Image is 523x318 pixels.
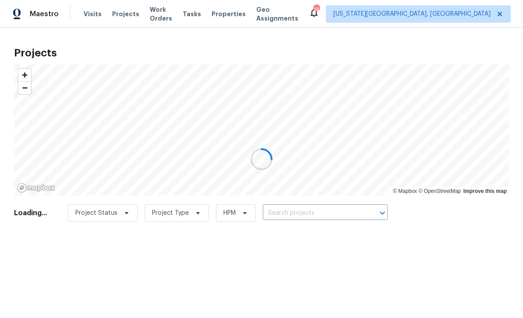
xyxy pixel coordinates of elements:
[463,188,507,194] a: Improve this map
[418,188,461,194] a: OpenStreetMap
[18,82,31,94] span: Zoom out
[313,5,319,14] div: 14
[18,81,31,94] button: Zoom out
[18,69,31,81] button: Zoom in
[393,188,417,194] a: Mapbox
[17,183,55,193] a: Mapbox homepage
